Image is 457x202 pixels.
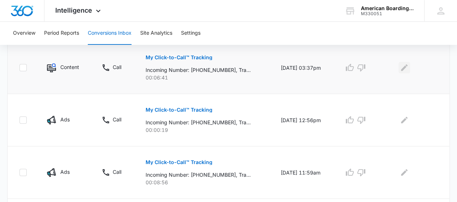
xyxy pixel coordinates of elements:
button: Overview [13,22,35,45]
p: My Click-to-Call™ Tracking [146,107,212,112]
button: Period Reports [44,22,79,45]
button: Edit Comments [398,167,410,178]
button: My Click-to-Call™ Tracking [146,154,212,171]
div: account id [361,11,414,16]
p: Call [113,116,121,123]
p: Call [113,63,121,71]
button: Site Analytics [140,22,172,45]
p: Incoming Number: [PHONE_NUMBER], Tracking Number: [PHONE_NUMBER], Ring To: [PHONE_NUMBER], Caller... [146,171,251,179]
p: 00:00:19 [146,126,263,134]
button: My Click-to-Call™ Tracking [146,101,212,119]
button: Edit Comments [398,62,410,73]
button: Settings [181,22,201,45]
div: account name [361,5,414,11]
p: My Click-to-Call™ Tracking [146,55,212,60]
button: My Click-to-Call™ Tracking [146,49,212,66]
p: My Click-to-Call™ Tracking [146,160,212,165]
p: Content [60,63,79,71]
td: [DATE] 12:56pm [272,94,336,146]
p: Call [113,168,121,176]
p: Ads [60,116,70,123]
p: 00:06:41 [146,74,263,81]
p: Incoming Number: [PHONE_NUMBER], Tracking Number: [PHONE_NUMBER], Ring To: [PHONE_NUMBER], Caller... [146,119,251,126]
span: Intelligence [55,7,92,14]
p: 00:08:56 [146,179,263,186]
td: [DATE] 11:59am [272,146,336,199]
td: [DATE] 03:37pm [272,42,336,94]
p: Incoming Number: [PHONE_NUMBER], Tracking Number: [PHONE_NUMBER], Ring To: [PHONE_NUMBER], Caller... [146,66,251,74]
button: Conversions Inbox [88,22,132,45]
p: Ads [60,168,70,176]
button: Edit Comments [398,114,410,126]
